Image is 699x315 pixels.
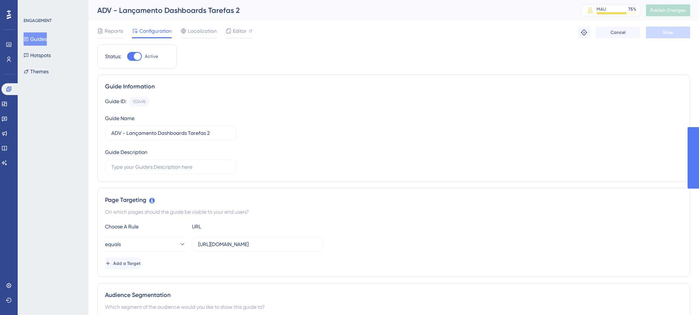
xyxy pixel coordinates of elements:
[105,196,682,204] div: Page Targeting
[97,5,563,15] div: ADV - Lançamento Dashboards Tarefas 2
[105,222,186,231] div: Choose A Rule
[596,27,640,38] button: Cancel
[646,27,690,38] button: Save
[597,6,606,12] div: MAU
[198,240,317,248] input: yourwebsite.com/path
[646,4,690,16] button: Publish Changes
[24,49,51,62] button: Hotspots
[111,163,230,171] input: Type your Guide’s Description here
[113,260,141,266] span: Add a Target
[133,99,146,105] div: 153498
[111,129,230,137] input: Type your Guide’s Name here
[105,302,682,311] div: Which segment of the audience would you like to show this guide to?
[105,258,141,269] button: Add a Target
[668,286,690,308] iframe: UserGuiding AI Assistant Launcher
[105,27,123,35] span: Reports
[105,114,134,123] div: Guide Name
[628,6,636,12] div: 75 %
[188,27,217,35] span: Localization
[24,18,52,24] div: ENGAGEMENT
[105,97,126,106] div: Guide ID:
[105,52,121,61] div: Status:
[105,237,186,252] button: equals
[611,29,626,35] span: Cancel
[105,82,682,91] div: Guide Information
[139,27,172,35] span: Configuration
[192,222,273,231] div: URL
[105,207,682,216] div: On which pages should the guide be visible to your end users?
[105,291,682,300] div: Audience Segmentation
[650,7,686,13] span: Publish Changes
[105,240,121,249] span: equals
[105,148,147,157] div: Guide Description
[24,32,47,46] button: Guides
[233,27,247,35] span: Editor
[663,29,673,35] span: Save
[145,53,158,59] span: Active
[24,65,49,78] button: Themes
